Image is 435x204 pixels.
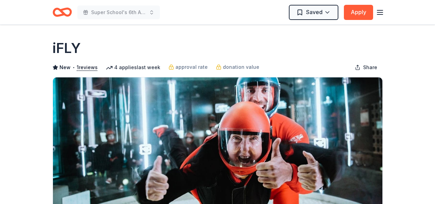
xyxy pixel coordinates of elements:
[53,39,81,58] h1: iFLY
[72,65,75,70] span: •
[306,8,323,17] span: Saved
[59,63,70,72] span: New
[77,63,98,72] button: 1reviews
[91,8,146,17] span: Super School's 6th Annual Casino Night
[289,5,338,20] button: Saved
[175,63,208,71] span: approval rate
[349,61,383,74] button: Share
[77,6,160,19] button: Super School's 6th Annual Casino Night
[53,4,72,20] a: Home
[223,63,259,71] span: donation value
[168,63,208,71] a: approval rate
[106,63,160,72] div: 4 applies last week
[216,63,259,71] a: donation value
[344,5,373,20] button: Apply
[363,63,377,72] span: Share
